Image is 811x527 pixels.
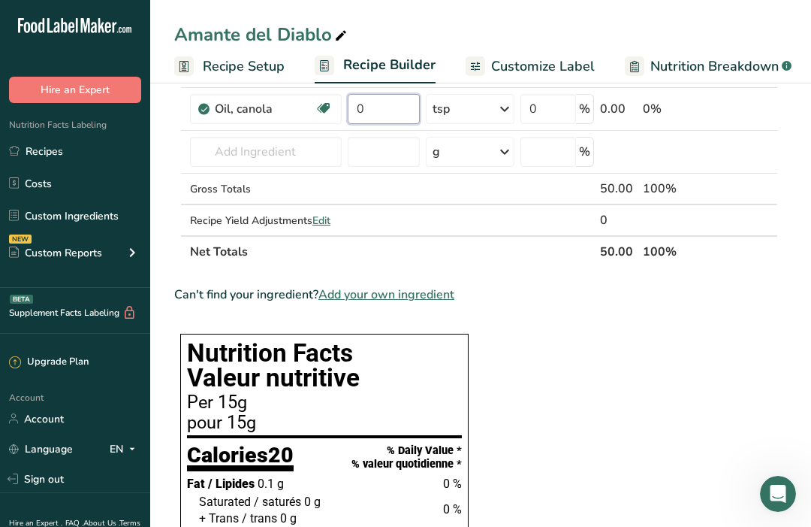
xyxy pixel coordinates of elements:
[643,180,707,198] div: 100%
[174,286,778,304] div: Can't find your ingredient?
[9,436,73,462] a: Language
[466,50,595,83] a: Customize Label
[242,511,277,525] span: / trans
[10,295,33,304] div: BETA
[110,440,141,458] div: EN
[433,143,440,161] div: g
[600,100,637,118] div: 0.00
[433,100,450,118] div: tsp
[625,50,791,83] a: Nutrition Breakdown
[443,477,462,491] span: 0 %
[258,477,284,491] span: 0.1 g
[174,50,285,83] a: Recipe Setup
[203,56,285,77] span: Recipe Setup
[187,341,462,391] h1: Nutrition Facts Valeur nutritive
[9,245,102,261] div: Custom Reports
[199,511,239,525] span: + Trans
[343,55,436,75] span: Recipe Builder
[650,56,779,77] span: Nutrition Breakdown
[208,477,255,491] span: / Lipides
[268,442,294,468] span: 20
[597,235,640,267] th: 50.00
[491,56,595,77] span: Customize Label
[315,48,436,84] a: Recipe Builder
[254,495,301,509] span: / saturés
[9,355,89,370] div: Upgrade Plan
[187,414,462,432] div: pour 15g
[600,211,637,229] div: 0
[187,477,205,491] span: Fat
[187,235,597,267] th: Net Totals
[643,100,707,118] div: 0%
[190,181,342,197] div: Gross Totals
[199,495,251,509] span: Saturated
[304,495,321,509] span: 0 g
[215,100,315,118] div: Oil, canola
[9,77,141,103] button: Hire an Expert
[600,180,637,198] div: 50.00
[443,502,462,516] span: 0 %
[312,214,330,228] span: Edit
[280,511,297,525] span: 0 g
[190,213,342,229] div: Recipe Yield Adjustments
[640,235,710,267] th: 100%
[187,394,462,412] div: Per 15g
[190,137,342,167] input: Add Ingredient
[351,444,462,471] div: % Daily Value * % valeur quotidienne *
[318,286,454,304] span: Add your own ingredient
[760,476,796,512] iframe: Intercom live chat
[9,235,32,244] div: NEW
[187,444,294,472] div: Calories
[174,21,350,48] div: Amante del Diablo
